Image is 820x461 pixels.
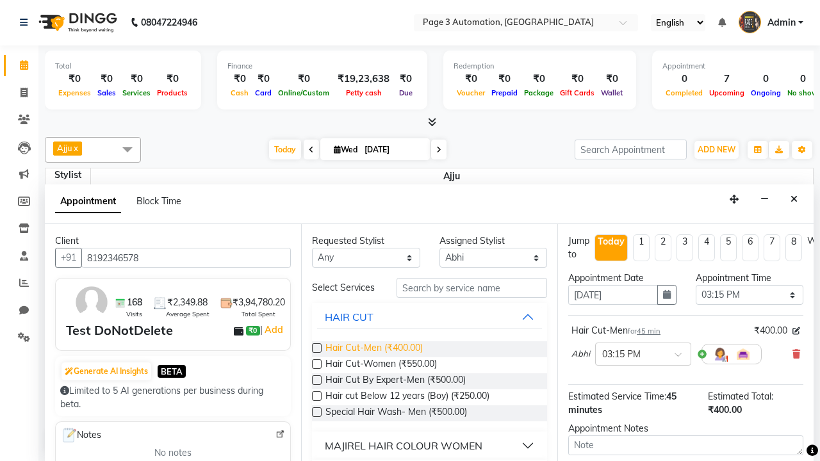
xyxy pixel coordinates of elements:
img: logo [33,4,120,40]
input: Search Appointment [575,140,687,159]
button: HAIR CUT [317,305,542,328]
div: ₹0 [252,72,275,86]
div: 0 [748,72,784,86]
span: Cash [227,88,252,97]
li: 5 [720,234,737,261]
div: Finance [227,61,417,72]
span: ₹400.00 [754,324,787,337]
span: Ongoing [748,88,784,97]
button: ADD NEW [694,141,739,159]
span: Hair Cut-Men (₹400.00) [325,341,423,357]
span: Ajju [57,143,72,153]
div: Redemption [454,61,626,72]
div: ₹19,23,638 [332,72,395,86]
span: Hair cut Below 12 years (Boy) (₹250.00) [325,389,489,405]
span: Services [119,88,154,97]
li: 6 [742,234,758,261]
span: Card [252,88,275,97]
div: Jump to [568,234,589,261]
div: Assigned Stylist [439,234,548,248]
span: Hair Cut-Women (₹550.00) [325,357,437,373]
a: Add [263,322,285,337]
span: Gift Cards [557,88,598,97]
span: Hair Cut By Expert-Men (₹500.00) [325,373,466,389]
li: 2 [655,234,671,261]
img: Admin [739,11,761,33]
input: yyyy-mm-dd [568,285,658,305]
div: Appointment Notes [568,422,803,435]
div: Test DoNotDelete [66,321,173,340]
div: MAJIREL HAIR COLOUR WOMEN [325,438,482,453]
div: ₹0 [94,72,119,86]
div: ₹0 [55,72,94,86]
span: Upcoming [706,88,748,97]
img: avatar [73,284,110,321]
small: for [628,327,660,336]
div: 7 [706,72,748,86]
div: ₹0 [395,72,417,86]
div: Select Services [302,281,387,295]
div: ₹0 [119,72,154,86]
span: Ajju [91,168,814,184]
div: 0 [662,72,706,86]
div: Requested Stylist [312,234,420,248]
li: 4 [698,234,715,261]
img: Interior.png [735,346,751,362]
div: Stylist [45,168,90,182]
i: Edit price [792,327,800,335]
span: ₹0 [246,326,259,336]
button: MAJIREL HAIR COLOUR WOMEN [317,434,542,457]
span: Estimated Total: [708,391,773,402]
b: 08047224946 [141,4,197,40]
span: 168 [127,296,142,309]
div: Total [55,61,191,72]
span: Package [521,88,557,97]
span: Today [269,140,301,159]
li: 1 [633,234,650,261]
input: 2025-10-01 [361,140,425,159]
div: Client [55,234,291,248]
div: Today [598,235,625,248]
span: Admin [767,16,796,29]
li: 3 [676,234,693,261]
img: Hairdresser.png [712,346,728,362]
button: Close [785,190,803,209]
button: +91 [55,248,82,268]
div: ₹0 [557,72,598,86]
span: 45 min [637,327,660,336]
span: Petty cash [343,88,385,97]
div: Appointment Time [696,271,804,285]
span: ₹3,94,780.20 [233,296,285,309]
span: ADD NEW [698,145,735,154]
span: Notes [61,427,101,444]
a: x [72,143,78,153]
span: BETA [158,365,186,377]
span: Wallet [598,88,626,97]
span: Appointment [55,190,121,213]
span: Visits [126,309,142,319]
div: ₹0 [598,72,626,86]
span: Special Hair Wash- Men (₹500.00) [325,405,467,421]
div: ₹0 [454,72,488,86]
div: ₹0 [154,72,191,86]
div: ₹0 [227,72,252,86]
span: ₹2,349.88 [167,296,208,309]
li: 7 [764,234,780,261]
span: | [260,322,285,337]
li: 8 [785,234,802,261]
span: Expenses [55,88,94,97]
div: ₹0 [521,72,557,86]
span: Wed [331,145,361,154]
span: Products [154,88,191,97]
div: HAIR CUT [325,309,373,325]
span: Due [396,88,416,97]
button: Generate AI Insights [61,362,151,380]
span: Prepaid [488,88,521,97]
span: Average Spent [166,309,209,319]
input: Search by service name [397,278,547,298]
div: ₹0 [275,72,332,86]
span: Voucher [454,88,488,97]
span: ₹400.00 [708,404,742,416]
span: Total Spent [242,309,275,319]
span: Sales [94,88,119,97]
